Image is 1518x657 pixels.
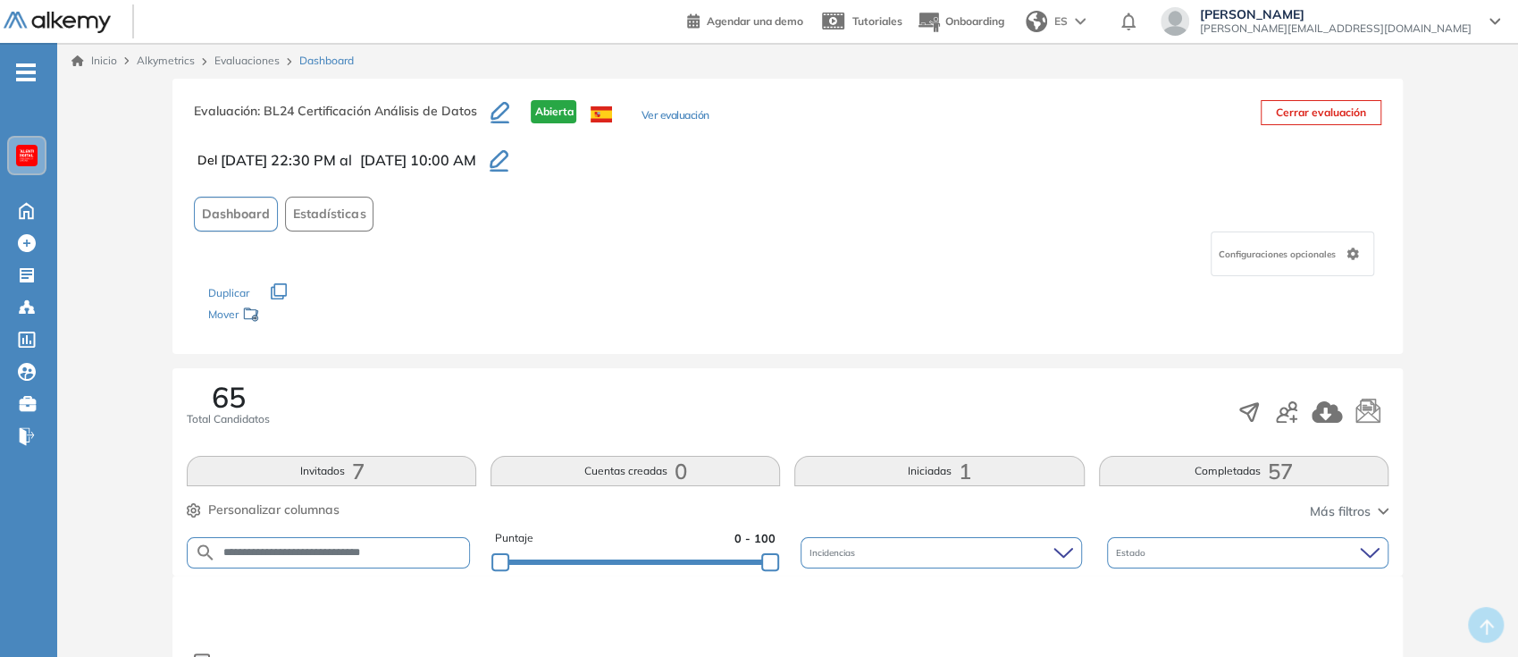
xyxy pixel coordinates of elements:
button: Iniciadas1 [794,456,1084,486]
a: Agendar una demo [687,9,803,30]
img: arrow [1075,18,1086,25]
span: Puntaje [495,530,533,547]
span: Abierta [531,100,576,123]
div: Estado [1107,537,1388,569]
button: Onboarding [917,3,1004,41]
span: Dashboard [299,53,354,69]
a: Inicio [71,53,117,69]
span: Agendar una demo [707,14,803,28]
span: Configuraciones opcionales [1219,248,1339,261]
span: al [340,149,352,171]
img: SEARCH_ALT [195,542,216,564]
img: world [1026,11,1047,32]
button: Personalizar columnas [187,501,340,519]
button: Ver evaluación [641,107,709,126]
span: Más filtros [1310,502,1371,521]
span: [PERSON_NAME][EMAIL_ADDRESS][DOMAIN_NAME] [1200,21,1472,36]
span: ES [1054,13,1068,29]
span: Estadísticas [293,205,365,223]
span: Onboarding [945,14,1004,28]
span: Tutoriales [852,14,902,28]
img: ESP [591,106,612,122]
span: Personalizar columnas [208,501,340,519]
button: Estadísticas [285,197,373,232]
span: 0 - 100 [734,530,776,547]
span: Estado [1116,546,1149,560]
span: Total Candidatos [187,411,270,427]
span: Alkymetrics [137,54,195,67]
i: - [16,71,36,74]
span: : BL24 Certificación Análisis de Datos [257,103,476,119]
span: Duplicar [208,286,249,299]
h3: Evaluación [194,100,491,138]
button: Cerrar evaluación [1261,100,1381,125]
div: Incidencias [801,537,1082,569]
div: Mover [208,299,387,333]
span: Dashboard [202,205,270,223]
button: Invitados7 [187,456,476,486]
span: [DATE] 22:30 PM [221,149,336,171]
div: Configuraciones opcionales [1211,232,1374,276]
span: Incidencias [809,546,859,560]
span: 65 [212,383,246,411]
span: [PERSON_NAME] [1200,7,1472,21]
button: Dashboard [194,197,278,232]
a: Evaluaciones [214,54,280,67]
span: Del [197,151,217,170]
span: [DATE] 10:00 AM [359,149,475,171]
button: Cuentas creadas0 [491,456,780,486]
img: Logo [4,12,111,34]
img: https://assets.alkemy.org/workspaces/620/d203e0be-08f6-444b-9eae-a92d815a506f.png [20,148,34,163]
button: Completadas57 [1099,456,1388,486]
button: Más filtros [1310,502,1388,521]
